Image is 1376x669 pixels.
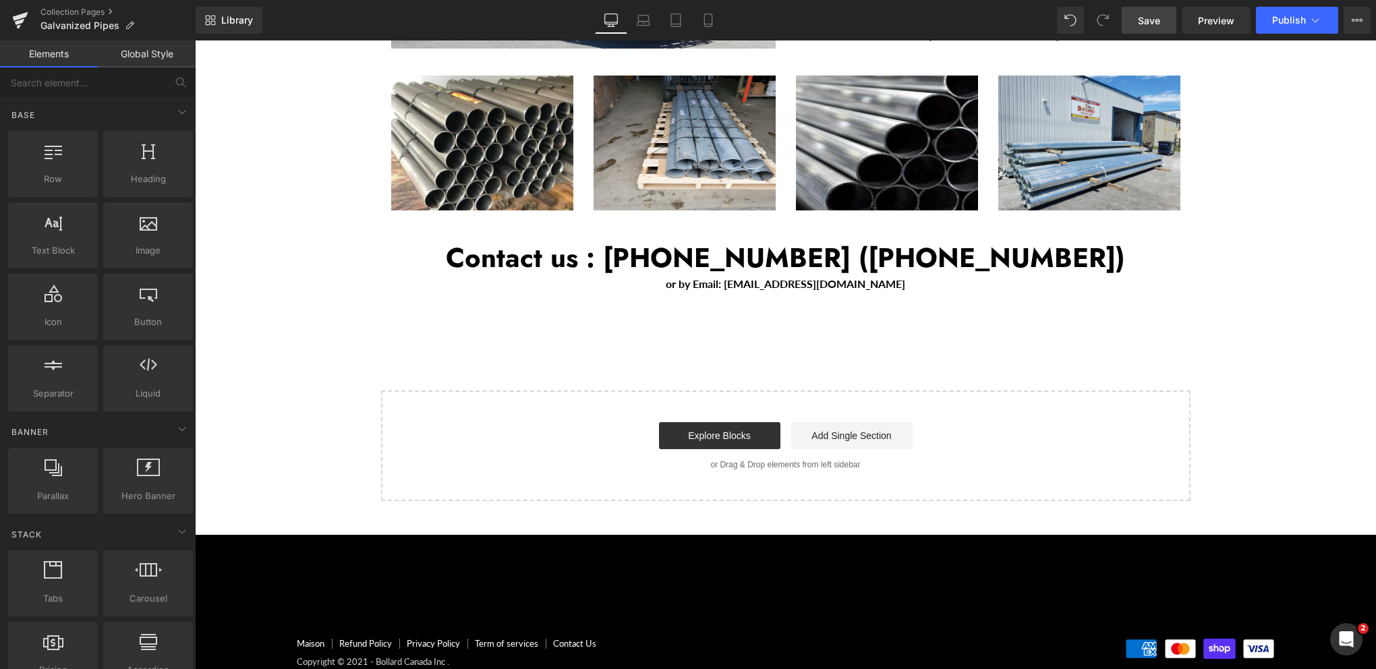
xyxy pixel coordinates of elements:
[107,315,189,329] span: Button
[12,243,94,258] span: Text Block
[102,598,130,608] a: Maison
[280,598,343,608] a: Term of services
[471,237,710,250] strong: or by Email: [EMAIL_ADDRESS][DOMAIN_NAME]
[12,386,94,401] span: Separator
[660,7,692,34] a: Tablet
[12,591,94,606] span: Tabs
[692,7,724,34] a: Mobile
[212,598,265,608] a: Privacy Policy
[10,109,36,121] span: Base
[40,20,119,31] span: Galvanized Pipes
[98,40,196,67] a: Global Style
[1182,7,1251,34] a: Preview
[102,598,681,612] nav: Footer
[10,426,50,438] span: Banner
[107,591,189,606] span: Carousel
[358,598,401,608] a: Contact Us
[1089,7,1116,34] button: Redo
[1057,7,1084,34] button: Undo
[221,14,253,26] span: Library
[12,172,94,186] span: Row
[1330,623,1363,656] iframe: Intercom live chat
[596,382,718,409] a: Add Single Section
[107,172,189,186] span: Heading
[107,386,189,401] span: Liquid
[12,315,94,329] span: Icon
[1198,13,1234,28] span: Preview
[1256,7,1338,34] button: Publish
[102,616,681,627] p: Copyright © 2021 - Bollard Canada Inc .
[144,598,197,608] a: Refund Policy
[1272,15,1306,26] span: Publish
[40,7,196,18] a: Collection Pages
[107,489,189,503] span: Hero Banner
[627,7,660,34] a: Laptop
[107,243,189,258] span: Image
[1358,623,1369,634] span: 2
[196,7,262,34] a: New Library
[10,528,43,541] span: Stack
[595,7,627,34] a: Desktop
[196,197,985,237] h1: Contact us : [PHONE_NUMBER] ([PHONE_NUMBER])
[464,382,585,409] a: Explore Blocks
[1138,13,1160,28] span: Save
[12,489,94,503] span: Parallax
[208,419,974,429] p: or Drag & Drop elements from left sidebar
[1344,7,1371,34] button: More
